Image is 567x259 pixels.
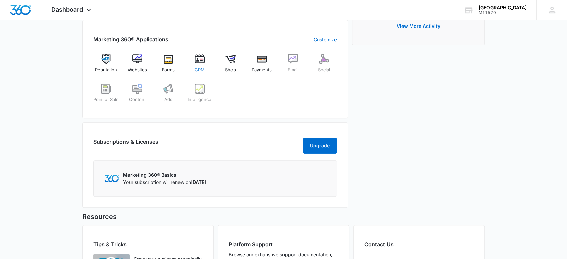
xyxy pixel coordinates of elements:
[229,240,338,248] h2: Platform Support
[195,67,205,73] span: CRM
[129,96,146,103] span: Content
[124,84,150,108] a: Content
[318,67,330,73] span: Social
[188,96,211,103] span: Intelligence
[93,84,119,108] a: Point of Sale
[390,18,447,34] button: View More Activity
[128,67,147,73] span: Websites
[225,67,236,73] span: Shop
[93,96,119,103] span: Point of Sale
[82,212,485,222] h5: Resources
[303,138,337,154] button: Upgrade
[95,67,117,73] span: Reputation
[314,36,337,43] a: Customize
[156,84,182,108] a: Ads
[93,240,203,248] h2: Tips & Tricks
[93,35,168,43] h2: Marketing 360® Applications
[93,138,158,151] h2: Subscriptions & Licenses
[252,67,272,73] span: Payments
[364,240,474,248] h2: Contact Us
[187,54,212,78] a: CRM
[249,54,275,78] a: Payments
[164,96,172,103] span: Ads
[124,54,150,78] a: Websites
[162,67,175,73] span: Forms
[191,179,206,185] span: [DATE]
[280,54,306,78] a: Email
[51,6,83,13] span: Dashboard
[123,178,206,186] p: Your subscription will renew on
[104,175,119,182] img: Marketing 360 Logo
[311,54,337,78] a: Social
[123,171,206,178] p: Marketing 360® Basics
[156,54,182,78] a: Forms
[288,67,298,73] span: Email
[479,10,527,15] div: account id
[218,54,244,78] a: Shop
[187,84,212,108] a: Intelligence
[93,54,119,78] a: Reputation
[479,5,527,10] div: account name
